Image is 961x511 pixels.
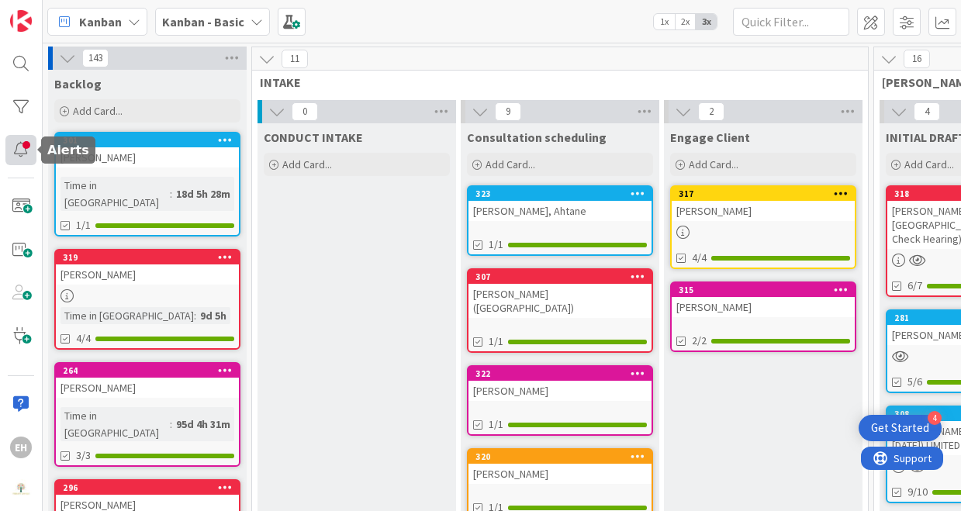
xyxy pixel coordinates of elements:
div: [PERSON_NAME] [672,297,855,317]
h5: Alerts [47,143,89,157]
span: 3x [696,14,717,29]
img: avatar [10,479,32,501]
div: 315 [679,285,855,295]
span: 143 [82,49,109,67]
img: Visit kanbanzone.com [10,10,32,32]
span: 0 [292,102,318,121]
div: 323 [468,187,652,201]
div: EH [10,437,32,458]
div: 317 [679,188,855,199]
div: [PERSON_NAME] [672,201,855,221]
div: [PERSON_NAME], Ahtane [468,201,652,221]
span: Add Card... [73,104,123,118]
div: [PERSON_NAME] [468,381,652,401]
div: Time in [GEOGRAPHIC_DATA] [60,177,170,211]
div: 9d 5h [196,307,230,324]
span: 2 [698,102,724,121]
div: 319[PERSON_NAME] [56,250,239,285]
span: 2x [675,14,696,29]
div: 301 [63,135,239,146]
div: [PERSON_NAME] [56,147,239,167]
div: 317[PERSON_NAME] [672,187,855,221]
span: Engage Client [670,129,750,145]
div: 320 [468,450,652,464]
span: 4/4 [76,330,91,347]
span: 9/10 [907,484,928,500]
span: 4 [914,102,940,121]
span: Consultation scheduling [467,129,607,145]
span: 11 [282,50,308,68]
div: 322 [468,367,652,381]
span: 9 [495,102,521,121]
span: Add Card... [904,157,954,171]
span: : [170,416,172,433]
div: 307[PERSON_NAME] ([GEOGRAPHIC_DATA]) [468,270,652,318]
div: 4 [928,411,942,425]
span: 1/1 [489,333,503,350]
span: 16 [904,50,930,68]
div: Get Started [871,420,929,436]
div: Time in [GEOGRAPHIC_DATA] [60,407,170,441]
span: 1x [654,14,675,29]
div: 322[PERSON_NAME] [468,367,652,401]
div: 264 [63,365,239,376]
span: : [194,307,196,324]
div: 307 [468,270,652,284]
div: 296 [56,481,239,495]
div: [PERSON_NAME] [56,264,239,285]
span: Backlog [54,76,102,91]
div: 315[PERSON_NAME] [672,283,855,317]
span: 3/3 [76,447,91,464]
div: 319 [63,252,239,263]
div: 95d 4h 31m [172,416,234,433]
div: 323 [475,188,652,199]
span: 1/1 [489,237,503,253]
span: 5/6 [907,374,922,390]
span: Add Card... [486,157,535,171]
div: 264 [56,364,239,378]
div: 320[PERSON_NAME] [468,450,652,484]
span: 1/1 [76,217,91,233]
div: 18d 5h 28m [172,185,234,202]
span: CONDUCT INTAKE [264,129,363,145]
div: Open Get Started checklist, remaining modules: 4 [859,415,942,441]
b: Kanban - Basic [162,14,244,29]
div: 296 [63,482,239,493]
div: 320 [475,451,652,462]
div: [PERSON_NAME] [468,464,652,484]
div: 319 [56,250,239,264]
span: Kanban [79,12,122,31]
span: 4/4 [692,250,707,266]
span: Add Card... [282,157,332,171]
span: Support [33,2,71,21]
span: 6/7 [907,278,922,294]
div: Time in [GEOGRAPHIC_DATA] [60,307,194,324]
div: [PERSON_NAME] ([GEOGRAPHIC_DATA]) [468,284,652,318]
div: 301[PERSON_NAME] [56,133,239,167]
div: 323[PERSON_NAME], Ahtane [468,187,652,221]
span: INTAKE [260,74,849,90]
div: 317 [672,187,855,201]
input: Quick Filter... [733,8,849,36]
div: 301 [56,133,239,147]
span: 1/1 [489,416,503,433]
div: 322 [475,368,652,379]
div: 315 [672,283,855,297]
div: [PERSON_NAME] [56,378,239,398]
div: 264[PERSON_NAME] [56,364,239,398]
span: Add Card... [689,157,738,171]
span: 2/2 [692,333,707,349]
span: : [170,185,172,202]
div: 307 [475,271,652,282]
